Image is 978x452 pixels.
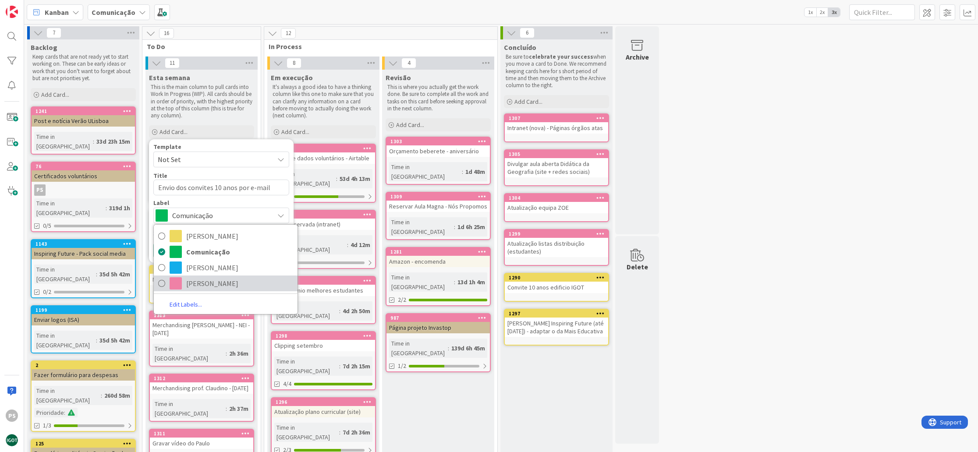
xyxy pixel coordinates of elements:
[271,210,376,269] a: 1179Área reservada (intranet)Time in [GEOGRAPHIC_DATA]:4d 12m0/1
[272,219,375,230] div: Área reservada (intranet)
[32,107,135,115] div: 1241
[153,172,167,180] label: Title
[272,406,375,417] div: Atualização plano curricular (site)
[64,408,65,417] span: :
[389,339,448,358] div: Time in [GEOGRAPHIC_DATA]
[274,301,339,321] div: Time in [GEOGRAPHIC_DATA]
[152,399,226,418] div: Time in [GEOGRAPHIC_DATA]
[505,310,608,318] div: 1297
[32,162,135,182] div: 76Certificados voluntários
[386,138,490,157] div: 1303Orçamento beberete - aniversário
[34,265,96,284] div: Time in [GEOGRAPHIC_DATA]
[43,221,51,230] span: 0/5
[505,282,608,293] div: Convite 10 anos edificio IGOT
[154,299,218,311] a: Edit Labels...
[828,8,840,17] span: 3x
[32,162,135,170] div: 76
[505,114,608,134] div: 1307Intranet (nova) - Páginas órgãos atas
[347,240,348,250] span: :
[45,7,69,18] span: Kanban
[386,314,490,333] div: 987Página projeto Invastop
[31,360,136,432] a: 2Fazer formulário para despesasTime in [GEOGRAPHIC_DATA]:260d 58mPrioridade:1/3
[398,361,406,371] span: 1/2
[505,238,608,257] div: Atualização listas distribuição (estudantes)
[505,194,608,202] div: 1304
[18,1,40,12] span: Support
[271,331,376,390] a: 1298Clipping setembroTime in [GEOGRAPHIC_DATA]:7d 2h 15m4/4
[504,43,536,52] span: Concluído
[6,410,18,422] div: PS
[626,52,649,62] div: Archive
[107,203,132,213] div: 319d 1h
[339,427,340,437] span: :
[509,231,608,237] div: 1299
[271,73,313,82] span: Em execução
[34,408,64,417] div: Prioridade
[505,150,608,158] div: 1305
[186,230,293,243] span: [PERSON_NAME]
[32,107,135,127] div: 1241Post e notícia Verão ULisboa
[504,309,609,346] a: 1297[PERSON_NAME] Inspiring Future (até [DATE]) - adaptar o da Mais Educativa
[34,386,101,405] div: Time in [GEOGRAPHIC_DATA]
[504,193,609,222] a: 1304Atualização equipa ZOE
[159,128,188,136] span: Add Card...
[386,248,490,267] div: 1281Amazon - encomenda
[101,391,102,400] span: :
[390,249,490,255] div: 1281
[274,235,347,254] div: Time in [GEOGRAPHIC_DATA]
[505,274,608,293] div: 1290Convite 10 anos edificio IGOT
[386,322,490,333] div: Página projeto Invastop
[386,248,490,256] div: 1281
[455,222,487,232] div: 1d 6h 25m
[153,200,169,206] span: Label
[339,306,340,316] span: :
[227,349,251,358] div: 2h 36m
[150,266,253,285] div: 5Manual de Identidade institucional
[272,285,375,296] div: CGD prémio melhores estudantes
[509,195,608,201] div: 1304
[273,84,374,119] p: It's always a good idea to have a thinking column like this one to make sure that you can clarify...
[31,239,136,298] a: 1143Inspiring Future - Pack social mediaTime in [GEOGRAPHIC_DATA]:35d 5h 42m0/2
[96,269,97,279] span: :
[386,193,490,212] div: 1309Reservar Aula Magna - Nós Propomos
[32,115,135,127] div: Post e notícia Verão ULisboa
[271,276,376,324] a: 1302CGD prémio melhores estudantesTime in [GEOGRAPHIC_DATA]:4d 2h 50m
[6,434,18,446] img: avatar
[529,53,593,60] strong: celebrate your success
[272,340,375,351] div: Clipping setembro
[96,335,97,345] span: :
[389,217,454,237] div: Time in [GEOGRAPHIC_DATA]
[35,241,135,247] div: 1143
[43,421,51,430] span: 1/3
[158,154,267,165] span: Not Set
[31,43,57,52] span: Backlog
[505,122,608,134] div: Intranet (nova) - Páginas órgãos atas
[150,374,253,394] div: 1312Merchandising prof. Claudino - [DATE]
[151,84,252,119] p: This is the main column to pull cards into Work In Progress (WIP). All cards should be in order o...
[272,332,375,340] div: 1298
[506,53,607,89] p: Be sure to when you move a card to Done. We recommend keeping cards here for s short period of ti...
[35,163,135,169] div: 76
[276,212,375,218] div: 1179
[336,174,337,184] span: :
[34,198,106,218] div: Time in [GEOGRAPHIC_DATA]
[43,287,51,297] span: 0/2
[154,244,298,260] a: Comunicação
[386,247,491,306] a: 1281Amazon - encomendaTime in [GEOGRAPHIC_DATA]:13d 1h 4m2/2
[32,306,135,314] div: 1199
[274,169,336,188] div: Time in [GEOGRAPHIC_DATA]
[34,184,46,196] div: PS
[97,269,132,279] div: 35d 5h 42m
[272,211,375,230] div: 1179Área reservada (intranet)
[154,275,298,291] a: [PERSON_NAME]
[32,184,135,196] div: PS
[154,260,298,275] a: [PERSON_NAME]
[505,158,608,177] div: Divulgar aula aberta Didática da Geografia (site + redes sociais)
[34,132,93,151] div: Time in [GEOGRAPHIC_DATA]
[154,312,253,318] div: 1313
[287,58,301,68] span: 8
[92,8,135,17] b: Comunicação
[106,203,107,213] span: :
[505,318,608,337] div: [PERSON_NAME] Inspiring Future (até [DATE]) - adaptar o da Mais Educativa
[41,91,69,99] span: Add Card...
